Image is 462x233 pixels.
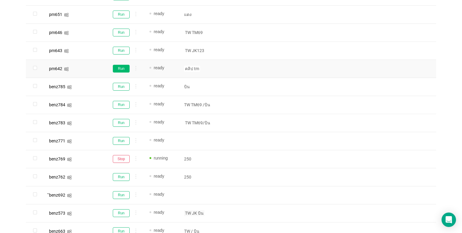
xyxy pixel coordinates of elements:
button: Run [113,209,130,217]
i: icon: windows [64,31,69,35]
i: icon: windows [67,193,72,198]
span: TW JK บิน [184,210,205,216]
i: icon: windows [67,157,72,162]
span: TW JK123 [184,48,205,54]
i: icon: windows [67,139,72,144]
button: Run [113,83,130,91]
span: ready [154,11,164,16]
span: คลิป tm [184,66,200,72]
span: ready [154,65,164,70]
i: icon: windows [64,49,69,53]
div: benz783 [49,121,65,125]
button: Stop [113,155,130,163]
i: icon: windows [64,13,69,17]
span: ready [154,120,164,124]
span: ready [154,47,164,52]
span: ready [154,138,164,142]
div: pm651 [49,12,62,17]
span: ready [154,29,164,34]
i: icon: windows [67,211,72,216]
span: ready [154,83,164,88]
div: pm643 [49,48,62,53]
span: TW TM69/บิน [184,120,211,126]
span: TW TM69 [184,30,204,36]
i: icon: windows [67,121,72,126]
div: ิbenz692 [49,193,65,197]
button: Run [113,47,130,54]
button: Run [113,101,130,109]
button: Run [113,29,130,36]
button: Run [113,173,130,181]
div: Open Intercom Messenger [442,213,456,227]
div: benz784 [49,103,65,107]
i: icon: windows [67,85,72,89]
p: TW TM69 [184,102,228,108]
span: ready [154,228,164,233]
div: benz573 [49,211,65,215]
button: Run [113,137,130,145]
div: pm642 [49,67,62,71]
span: ready [154,210,164,215]
p: บิน [184,84,228,90]
div: benz762 [49,175,65,179]
div: pm646 [49,30,62,35]
div: benz771 [49,139,65,143]
span: running [154,156,168,160]
p: 250 [184,156,228,162]
div: benz769 [49,157,65,161]
span: /บิน [202,102,211,108]
div: benz785 [49,85,65,89]
button: Run [113,119,130,127]
i: icon: windows [64,67,69,71]
button: Run [113,191,130,199]
p: แดง [184,11,228,17]
span: ready [154,101,164,106]
span: ready [154,192,164,197]
p: 250 [184,174,228,180]
i: icon: windows [67,103,72,107]
button: Run [113,65,130,73]
i: icon: windows [67,175,72,180]
button: Run [113,11,130,18]
span: ready [154,174,164,179]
